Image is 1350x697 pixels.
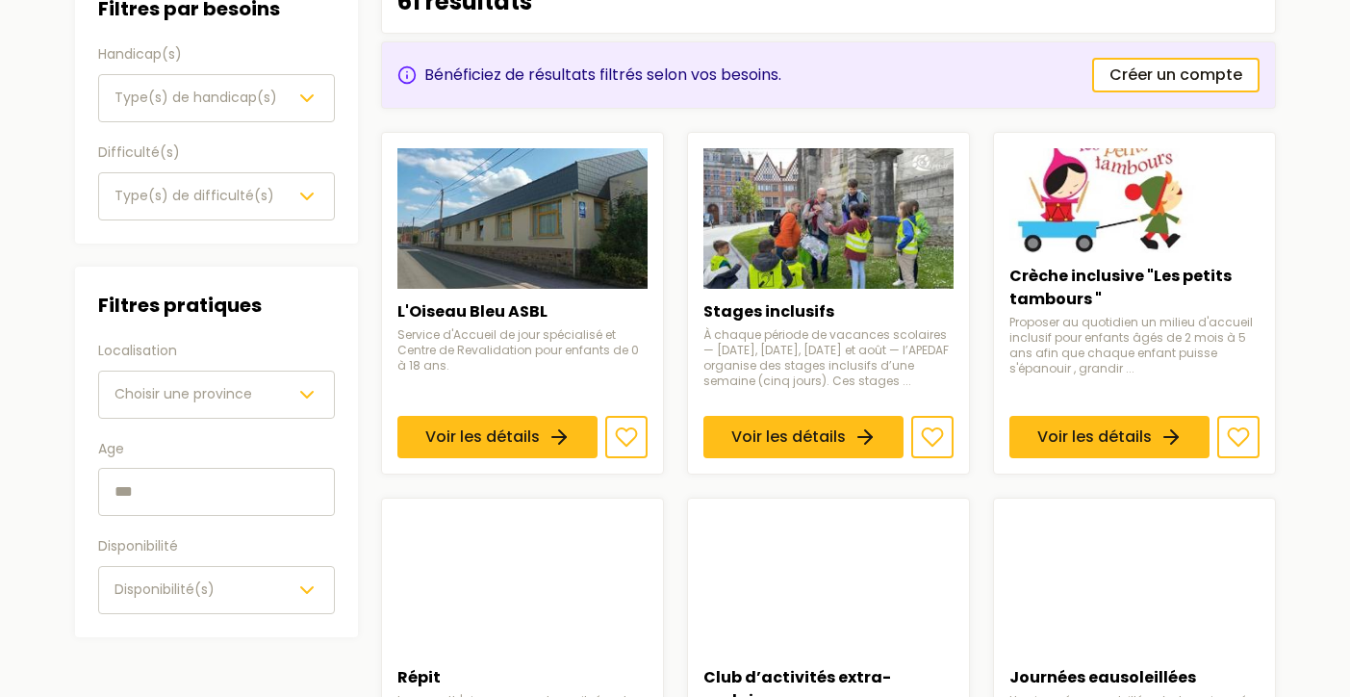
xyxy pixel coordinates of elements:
[115,384,252,403] span: Choisir une province
[115,186,274,205] span: Type(s) de difficulté(s)
[1217,416,1260,458] button: Ajouter aux favoris
[98,290,335,321] h3: Filtres pratiques
[703,416,904,458] a: Voir les détails
[1109,64,1242,87] span: Créer un compte
[115,88,277,107] span: Type(s) de handicap(s)
[115,580,215,599] span: Disponibilité(s)
[98,74,335,122] button: Type(s) de handicap(s)
[98,142,335,165] label: Difficulté(s)
[98,438,335,461] label: Age
[397,416,598,458] a: Voir les détails
[98,172,335,220] button: Type(s) de difficulté(s)
[1009,416,1210,458] a: Voir les détails
[1092,58,1260,92] a: Créer un compte
[98,43,335,66] label: Handicap(s)
[605,416,648,458] button: Ajouter aux favoris
[98,340,335,363] label: Localisation
[98,535,335,558] label: Disponibilité
[98,566,335,614] button: Disponibilité(s)
[98,371,335,419] button: Choisir une province
[397,64,781,87] div: Bénéficiez de résultats filtrés selon vos besoins.
[911,416,954,458] button: Ajouter aux favoris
